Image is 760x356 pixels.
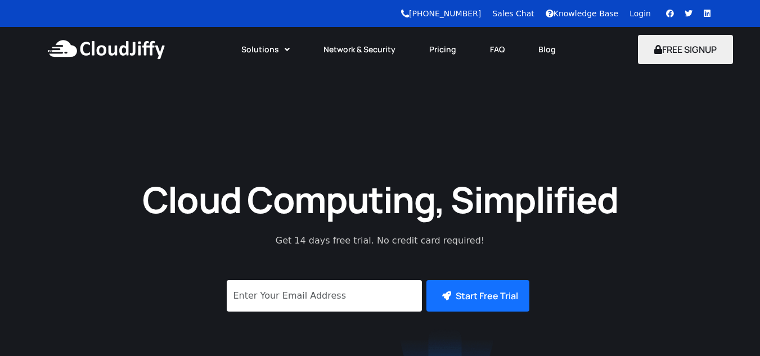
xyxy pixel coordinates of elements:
a: Pricing [412,37,473,62]
h1: Cloud Computing, Simplified [127,176,633,223]
a: Knowledge Base [546,9,619,18]
a: Solutions [224,37,307,62]
a: FREE SIGNUP [638,43,733,56]
button: Start Free Trial [426,280,529,312]
a: Login [629,9,651,18]
a: Sales Chat [492,9,534,18]
a: FAQ [473,37,521,62]
input: Enter Your Email Address [227,280,422,312]
a: Blog [521,37,573,62]
p: Get 14 days free trial. No credit card required! [226,234,535,247]
button: FREE SIGNUP [638,35,733,64]
a: [PHONE_NUMBER] [401,9,481,18]
a: Network & Security [307,37,412,62]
